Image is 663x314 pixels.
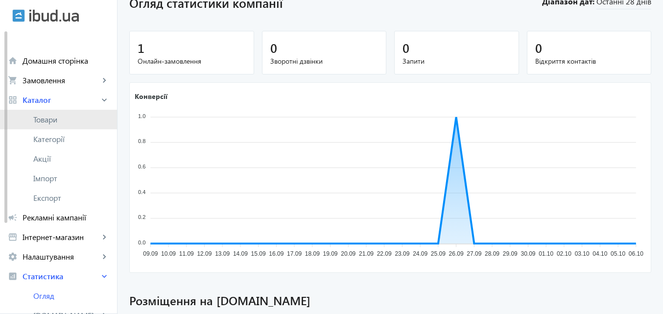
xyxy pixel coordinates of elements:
[23,271,99,281] span: Статистика
[575,250,590,257] tspan: 03.10
[535,40,542,56] span: 0
[99,95,109,105] mat-icon: keyboard_arrow_right
[395,250,409,257] tspan: 23.09
[270,40,277,56] span: 0
[33,173,109,183] span: Імпорт
[8,232,18,242] mat-icon: storefront
[197,250,212,257] tspan: 12.09
[251,250,266,257] tspan: 15.09
[138,40,144,56] span: 1
[215,250,230,257] tspan: 13.09
[99,271,109,281] mat-icon: keyboard_arrow_right
[539,250,553,257] tspan: 01.10
[138,113,145,119] tspan: 1.0
[23,95,99,105] span: Каталог
[467,250,481,257] tspan: 27.09
[8,75,18,85] mat-icon: shopping_cart
[485,250,499,257] tspan: 28.09
[592,250,607,257] tspan: 04.10
[23,252,99,262] span: Налаштування
[33,291,109,301] span: Огляд
[287,250,302,257] tspan: 17.09
[557,250,571,257] tspan: 02.10
[270,56,379,66] span: Зворотні дзвінки
[23,56,109,66] span: Домашня сторінка
[179,250,194,257] tspan: 11.09
[269,250,284,257] tspan: 16.09
[138,163,145,169] tspan: 0.6
[29,9,79,22] img: ibud_text.svg
[611,250,625,257] tspan: 05.10
[138,239,145,245] tspan: 0.0
[377,250,392,257] tspan: 22.09
[138,189,145,194] tspan: 0.4
[341,250,355,257] tspan: 20.09
[449,250,464,257] tspan: 26.09
[629,250,643,257] tspan: 06.10
[403,40,409,56] span: 0
[8,56,18,66] mat-icon: home
[99,232,109,242] mat-icon: keyboard_arrow_right
[138,56,246,66] span: Онлайн-замовлення
[413,250,427,257] tspan: 24.09
[8,213,18,222] mat-icon: campaign
[23,213,109,222] span: Рекламні кампанії
[33,154,109,164] span: Акції
[138,138,145,144] tspan: 0.8
[305,250,320,257] tspan: 18.09
[99,75,109,85] mat-icon: keyboard_arrow_right
[12,9,25,22] img: ibud.svg
[161,250,176,257] tspan: 10.09
[431,250,446,257] tspan: 25.09
[521,250,535,257] tspan: 30.09
[233,250,248,257] tspan: 14.09
[33,193,109,203] span: Експорт
[33,115,109,124] span: Товари
[23,232,99,242] span: Інтернет-магазин
[23,75,99,85] span: Замовлення
[359,250,374,257] tspan: 21.09
[129,292,651,309] span: Розміщення на [DOMAIN_NAME]
[33,134,109,144] span: Категорії
[8,95,18,105] mat-icon: grid_view
[535,56,643,66] span: Відкриття контактів
[138,214,145,220] tspan: 0.2
[99,252,109,262] mat-icon: keyboard_arrow_right
[135,91,168,100] text: Конверсії
[503,250,518,257] tspan: 29.09
[403,56,511,66] span: Запити
[8,252,18,262] mat-icon: settings
[8,271,18,281] mat-icon: analytics
[143,250,158,257] tspan: 09.09
[323,250,338,257] tspan: 19.09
